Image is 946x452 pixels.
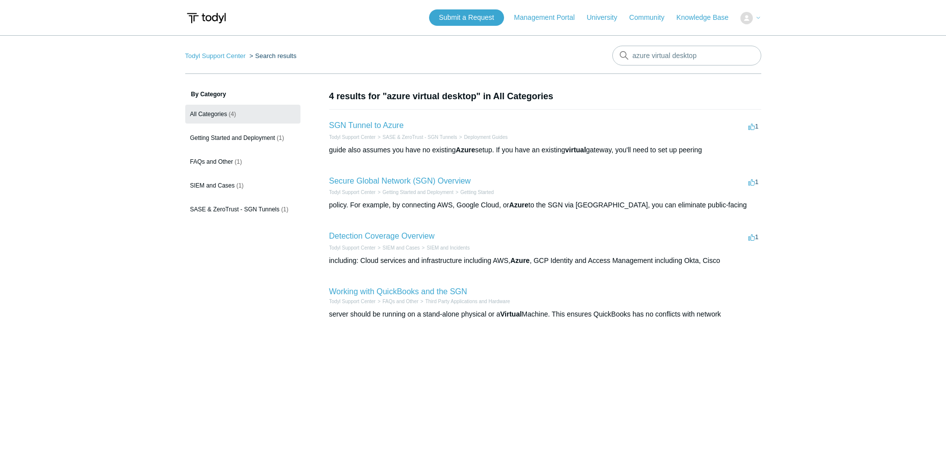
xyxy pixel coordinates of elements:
a: Todyl Support Center [329,190,376,195]
a: Todyl Support Center [329,299,376,304]
span: 1 [748,233,758,241]
div: policy. For example, by connecting AWS, Google Cloud, or to the SGN via [GEOGRAPHIC_DATA], you ca... [329,200,761,210]
a: Deployment Guides [464,134,508,140]
a: Getting Started [460,190,494,195]
a: Management Portal [514,12,584,23]
a: SIEM and Cases (1) [185,176,300,195]
li: SIEM and Cases [375,244,420,252]
a: Todyl Support Center [185,52,246,60]
div: guide also assumes you have no existing setup. If you have an existing gateway, you'll need to se... [329,145,761,155]
a: Community [629,12,674,23]
em: Azure [456,146,475,154]
li: SASE & ZeroTrust - SGN Tunnels [375,133,457,141]
h1: 4 results for "azure virtual desktop" in All Categories [329,90,761,103]
span: (1) [281,206,289,213]
h3: By Category [185,90,300,99]
a: Detection Coverage Overview [329,232,435,240]
span: 1 [748,123,758,130]
li: Todyl Support Center [329,133,376,141]
div: server should be running on a stand-alone physical or a Machine. This ensures QuickBooks has no c... [329,309,761,320]
a: Secure Global Network (SGN) Overview [329,177,471,185]
em: Azure [510,257,530,264]
span: 1 [748,178,758,186]
span: (1) [236,182,244,189]
li: FAQs and Other [375,298,418,305]
li: Getting Started and Deployment [375,189,453,196]
a: All Categories (4) [185,105,300,124]
a: SGN Tunnel to Azure [329,121,404,129]
a: Getting Started and Deployment (1) [185,129,300,147]
img: Todyl Support Center Help Center home page [185,9,227,27]
span: All Categories [190,111,227,118]
em: Virtual [500,310,521,318]
a: Getting Started and Deployment [382,190,453,195]
div: including: Cloud services and infrastructure including AWS, , GCP Identity and Access Management ... [329,256,761,266]
a: SIEM and Incidents [427,245,470,251]
a: SASE & ZeroTrust - SGN Tunnels [382,134,457,140]
li: Todyl Support Center [329,244,376,252]
em: Azure [509,201,528,209]
li: Todyl Support Center [329,298,376,305]
li: Todyl Support Center [185,52,248,60]
a: Todyl Support Center [329,134,376,140]
span: SASE & ZeroTrust - SGN Tunnels [190,206,280,213]
a: FAQs and Other (1) [185,152,300,171]
li: Todyl Support Center [329,189,376,196]
li: Search results [247,52,296,60]
li: Third Party Applications and Hardware [419,298,510,305]
a: Knowledge Base [676,12,738,23]
a: SIEM and Cases [382,245,420,251]
a: FAQs and Other [382,299,418,304]
span: Getting Started and Deployment [190,134,275,141]
span: (4) [229,111,236,118]
span: SIEM and Cases [190,182,235,189]
a: University [586,12,627,23]
li: SIEM and Incidents [420,244,470,252]
a: Todyl Support Center [329,245,376,251]
a: Working with QuickBooks and the SGN [329,287,467,296]
input: Search [612,46,761,65]
span: FAQs and Other [190,158,233,165]
a: SASE & ZeroTrust - SGN Tunnels (1) [185,200,300,219]
li: Getting Started [453,189,494,196]
li: Deployment Guides [457,133,508,141]
a: Submit a Request [429,9,504,26]
em: virtual [565,146,586,154]
span: (1) [235,158,242,165]
span: (1) [277,134,284,141]
a: Third Party Applications and Hardware [425,299,510,304]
